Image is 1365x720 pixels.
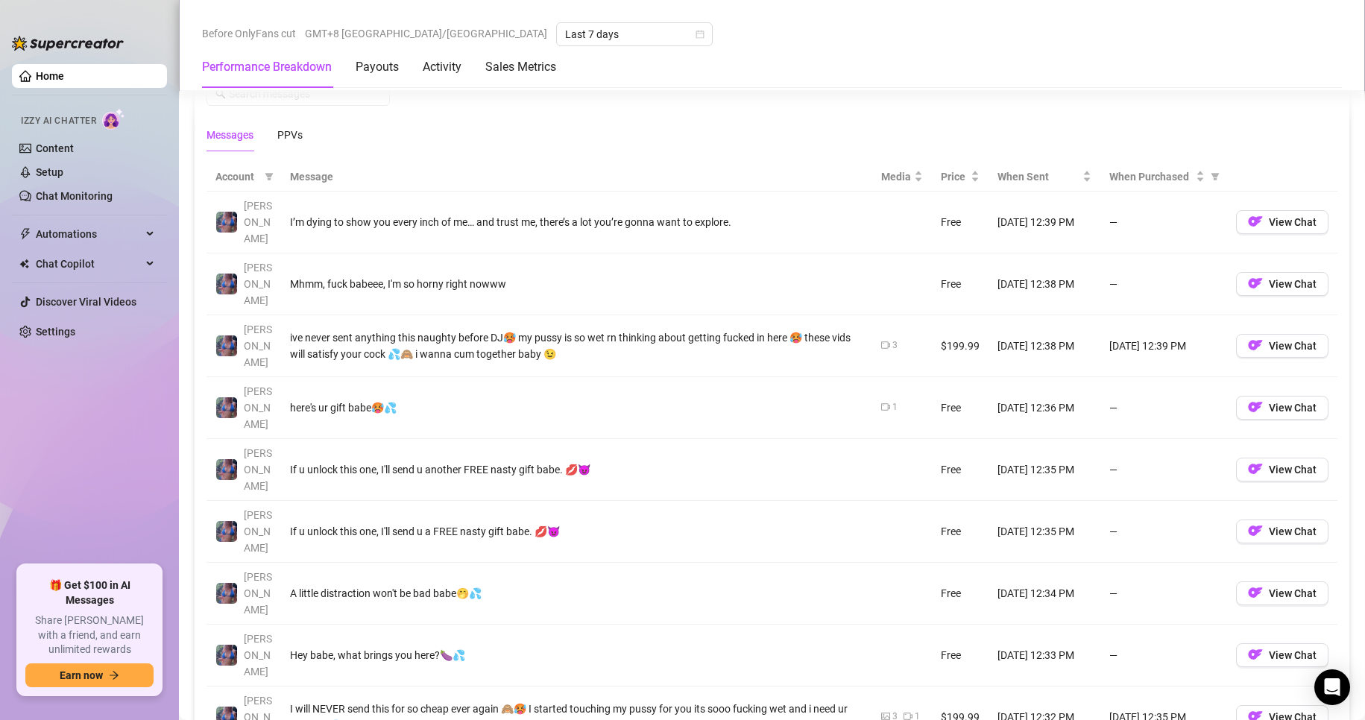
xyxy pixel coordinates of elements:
div: If u unlock this one, I'll send u a FREE nasty gift babe. 💋😈 [290,523,863,540]
span: filter [265,172,274,181]
img: OF [1248,338,1263,353]
span: View Chat [1269,525,1317,537]
div: Payouts [356,58,399,76]
a: Settings [36,326,75,338]
td: — [1100,625,1227,686]
span: 🎁 Get $100 in AI Messages [25,578,154,607]
td: — [1100,439,1227,501]
span: filter [1208,165,1223,188]
div: PPVs [277,127,303,143]
span: thunderbolt [19,228,31,240]
span: View Chat [1269,340,1317,352]
td: [DATE] 12:35 PM [989,501,1100,563]
button: OFView Chat [1236,581,1328,605]
button: OFView Chat [1236,210,1328,234]
td: Free [932,563,989,625]
td: [DATE] 12:36 PM [989,377,1100,439]
span: View Chat [1269,402,1317,414]
img: OF [1248,523,1263,538]
a: OFView Chat [1236,405,1328,417]
td: [DATE] 12:35 PM [989,439,1100,501]
span: video-camera [881,341,890,350]
td: [DATE] 12:39 PM [989,192,1100,253]
td: Free [932,625,989,686]
div: Messages [207,127,253,143]
img: Jaylie [216,583,237,604]
td: [DATE] 12:38 PM [989,315,1100,377]
img: OF [1248,276,1263,291]
img: Jaylie [216,212,237,233]
th: When Sent [989,162,1100,192]
span: [PERSON_NAME] [244,571,272,616]
span: [PERSON_NAME] [244,385,272,430]
span: Earn now [60,669,103,681]
span: When Sent [997,168,1079,185]
span: Last 7 days [565,23,704,45]
div: Performance Breakdown [202,58,332,76]
button: OFView Chat [1236,458,1328,481]
img: AI Chatter [102,108,125,130]
a: OFView Chat [1236,467,1328,479]
img: Jaylie [216,274,237,294]
div: If u unlock this one, I'll send u another FREE nasty gift babe. 💋😈 [290,461,863,478]
img: Chat Copilot [19,259,29,269]
a: OFView Chat [1236,528,1328,540]
td: — [1100,377,1227,439]
span: filter [1211,172,1220,181]
a: Chat Monitoring [36,190,113,202]
td: Free [932,377,989,439]
th: Media [872,162,932,192]
td: — [1100,253,1227,315]
img: Jaylie [216,645,237,666]
td: — [1100,192,1227,253]
a: Discover Viral Videos [36,296,136,308]
div: Sales Metrics [485,58,556,76]
td: — [1100,501,1227,563]
a: OFView Chat [1236,281,1328,293]
span: [PERSON_NAME] [244,323,272,368]
span: [PERSON_NAME] [244,509,272,554]
button: Earn nowarrow-right [25,663,154,687]
a: Home [36,70,64,82]
div: A little distraction won't be bad babe🤭💦 [290,585,863,601]
td: [DATE] 12:34 PM [989,563,1100,625]
img: OF [1248,214,1263,229]
input: Search messages [229,86,381,102]
td: — [1100,563,1227,625]
span: Share [PERSON_NAME] with a friend, and earn unlimited rewards [25,613,154,657]
img: Jaylie [216,459,237,480]
span: [PERSON_NAME] [244,262,272,306]
img: Jaylie [216,397,237,418]
span: View Chat [1269,587,1317,599]
button: OFView Chat [1236,520,1328,543]
td: [DATE] 12:33 PM [989,625,1100,686]
a: Content [36,142,74,154]
a: OFView Chat [1236,652,1328,664]
img: OF [1248,647,1263,662]
span: When Purchased [1109,168,1193,185]
span: filter [262,165,277,188]
span: Media [881,168,911,185]
img: logo-BBDzfeDw.svg [12,36,124,51]
span: View Chat [1269,464,1317,476]
td: Free [932,501,989,563]
button: OFView Chat [1236,272,1328,296]
span: Price [941,168,968,185]
th: Message [281,162,872,192]
th: Price [932,162,989,192]
td: Free [932,192,989,253]
span: [PERSON_NAME] [244,447,272,492]
span: Account [215,168,259,185]
span: calendar [696,30,704,39]
a: Setup [36,166,63,178]
span: Automations [36,222,142,246]
span: search [215,89,226,99]
span: [PERSON_NAME] [244,633,272,678]
button: OFView Chat [1236,334,1328,358]
div: 3 [892,338,898,353]
span: Izzy AI Chatter [21,114,96,128]
div: I’m dying to show you every inch of me… and trust me, there’s a lot you’re gonna want to explore. [290,214,863,230]
span: View Chat [1269,649,1317,661]
a: OFView Chat [1236,219,1328,231]
div: Open Intercom Messenger [1314,669,1350,705]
